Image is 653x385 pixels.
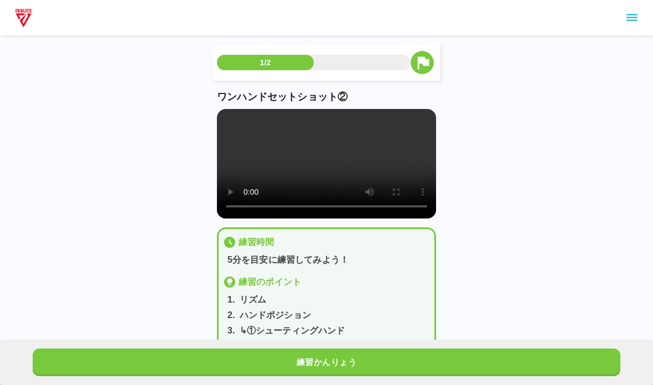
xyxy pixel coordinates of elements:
p: 1/2 [260,57,271,68]
img: dummy [13,7,34,29]
p: ワンハンドセットショット② [217,90,436,105]
p: 2 . [227,309,235,322]
p: ↳①シューティングハンド [240,324,345,337]
p: リズム [240,293,266,306]
p: 練習時間 [239,236,274,249]
button: 練習かんりょう [33,348,620,376]
p: 3 . [227,324,235,337]
button: sidemenu [623,8,641,27]
p: 練習のポイント [239,275,301,289]
p: 5分を目安に練習してみよう！ [227,253,430,267]
p: ハンドポジション [240,309,311,322]
p: 1 . [227,293,235,306]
